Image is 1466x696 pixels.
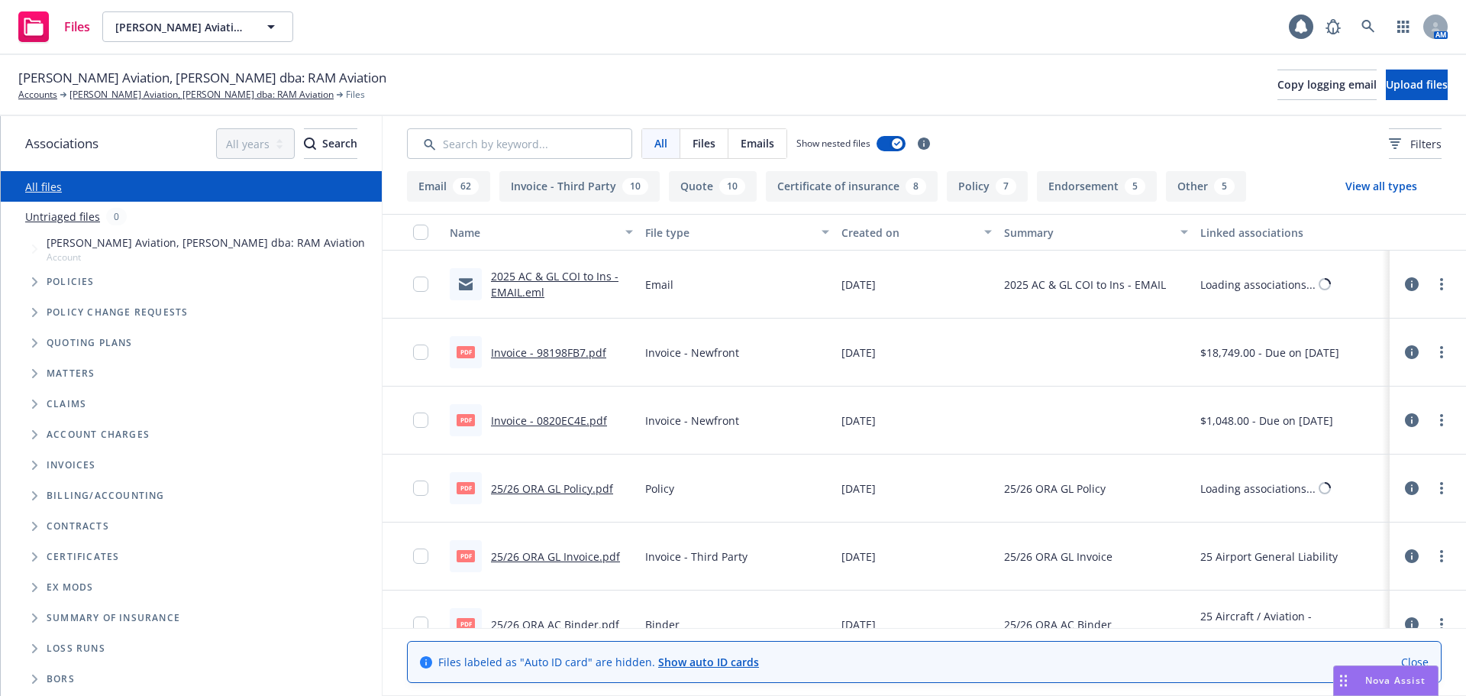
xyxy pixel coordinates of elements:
a: All files [25,180,62,194]
span: Policies [47,277,95,286]
span: Email [645,277,673,293]
button: Other [1166,171,1246,202]
a: Invoice - 98198FB7.pdf [491,345,606,360]
span: pdf [457,346,475,358]
span: [DATE] [841,481,876,497]
span: Quoting plans [47,338,133,348]
span: 25/26 ORA GL Policy [1004,481,1106,497]
div: 5 [1214,178,1235,195]
button: SearchSearch [304,128,357,159]
span: pdf [457,550,475,562]
span: [PERSON_NAME] Aviation, [PERSON_NAME] dba: RAM Aviation [47,235,365,251]
span: [PERSON_NAME] Aviation, [PERSON_NAME] dba: RAM Aviation [115,19,247,35]
span: [DATE] [841,549,876,565]
span: 25/26 ORA GL Invoice [1004,549,1112,565]
span: pdf [457,618,475,630]
div: 25 Airport General Liability [1200,549,1338,565]
a: Untriaged files [25,209,100,225]
div: 25 Aircraft / Aviation - [PERSON_NAME] AVIATION [1200,608,1384,640]
div: 7 [996,178,1016,195]
span: [DATE] [841,617,876,633]
span: Show nested files [796,137,870,150]
input: Search by keyword... [407,128,632,159]
button: Certificate of insurance [766,171,938,202]
div: Loading associations... [1200,481,1316,497]
button: Policy [947,171,1028,202]
span: Nova Assist [1365,674,1426,687]
div: File type [645,225,812,241]
span: Summary of insurance [47,613,180,623]
button: Created on [835,214,999,251]
a: more [1432,615,1451,633]
button: Email [407,171,490,202]
span: Files [64,21,90,33]
div: 0 [106,208,127,225]
span: Invoices [47,461,96,470]
button: Linked associations [1194,214,1390,251]
span: Filters [1410,136,1442,152]
a: more [1432,411,1451,429]
span: Policy [645,481,674,497]
span: Claims [47,400,86,409]
a: 25/26 ORA AC Binder.pdf [491,617,619,632]
span: Files [693,135,715,151]
button: Copy logging email [1277,70,1377,100]
div: Search [304,129,357,158]
button: Quote [669,171,757,202]
div: 62 [453,178,479,195]
button: Invoice - Third Party [499,171,660,202]
div: 8 [906,178,926,195]
svg: Search [304,138,316,150]
input: Toggle Row Selected [413,413,428,428]
a: 25/26 ORA GL Invoice.pdf [491,549,620,564]
div: Summary [1004,225,1171,241]
div: Linked associations [1200,225,1384,241]
span: Copy logging email [1277,77,1377,92]
div: $18,749.00 - Due on [DATE] [1200,345,1339,361]
span: BORs [47,675,75,684]
div: Folder Tree Example [1,481,382,694]
button: Filters [1389,128,1442,159]
input: Toggle Row Selected [413,481,428,496]
input: Toggle Row Selected [413,617,428,632]
button: Endorsement [1037,171,1157,202]
a: Search [1353,11,1384,42]
a: Report a Bug [1318,11,1348,42]
input: Select all [413,225,428,240]
a: Files [12,5,96,48]
span: 2025 AC & GL COI to Ins - EMAIL [1004,277,1166,293]
span: Contracts [47,522,109,531]
span: Ex Mods [47,583,93,592]
a: Show auto ID cards [658,655,759,669]
span: Loss Runs [47,644,105,653]
input: Toggle Row Selected [413,277,428,292]
a: Close [1401,654,1429,670]
button: View all types [1321,171,1442,202]
input: Toggle Row Selected [413,345,428,360]
span: Emails [741,135,774,151]
span: [DATE] [841,277,876,293]
span: Binder [645,617,680,633]
span: 25/26 ORA AC Binder [1004,617,1112,633]
a: 25/26 ORA GL Policy.pdf [491,481,613,496]
span: Files [346,88,365,102]
span: Invoice - Newfront [645,345,739,361]
a: more [1432,275,1451,293]
a: more [1432,479,1451,497]
button: Summary [998,214,1193,251]
button: File type [639,214,835,251]
div: 5 [1125,178,1145,195]
span: Filters [1389,136,1442,152]
div: Drag to move [1334,666,1353,695]
div: Name [450,225,616,241]
a: Invoice - 0820EC4E.pdf [491,413,607,428]
span: [PERSON_NAME] Aviation, [PERSON_NAME] dba: RAM Aviation [18,68,386,88]
a: Accounts [18,88,57,102]
span: [DATE] [841,413,876,429]
button: Upload files [1386,70,1448,100]
a: more [1432,343,1451,361]
a: Switch app [1388,11,1419,42]
input: Toggle Row Selected [413,549,428,564]
span: Invoice - Third Party [645,549,748,565]
div: $1,048.00 - Due on [DATE] [1200,413,1333,429]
